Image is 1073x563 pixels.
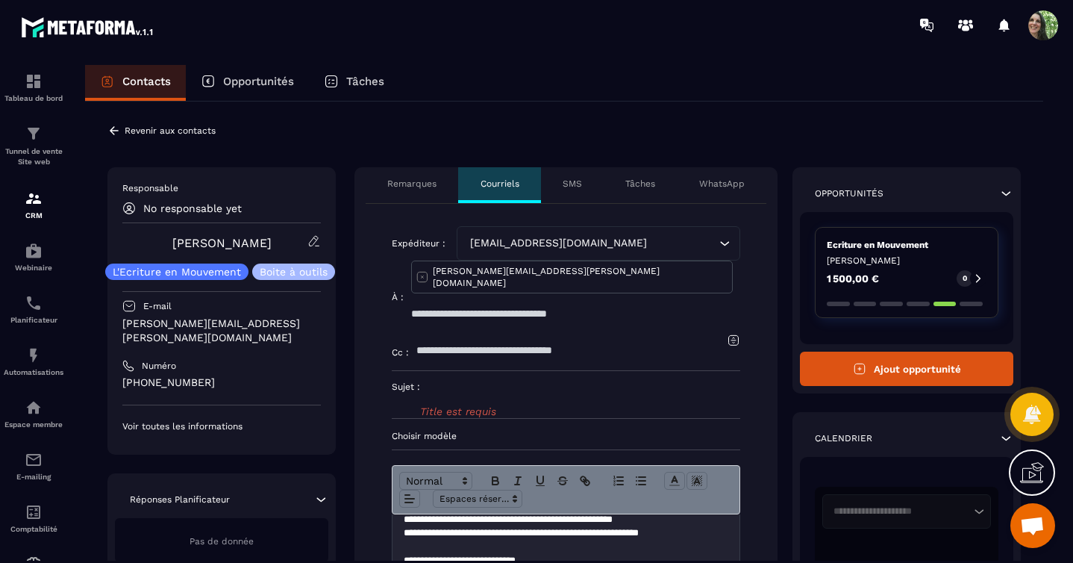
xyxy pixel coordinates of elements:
[392,430,740,442] p: Choisir modèle
[4,283,63,335] a: schedulerschedulerPlanificateur
[125,125,216,136] p: Revenir aux contacts
[433,265,728,289] p: [PERSON_NAME][EMAIL_ADDRESS][PERSON_NAME][DOMAIN_NAME]
[392,346,409,358] p: Cc :
[143,300,172,312] p: E-mail
[122,420,321,432] p: Voir toutes les informations
[260,267,328,277] p: Boite à outils
[142,360,176,372] p: Numéro
[223,75,294,88] p: Opportunités
[1010,503,1055,548] div: Ouvrir le chat
[4,231,63,283] a: automationsautomationsWebinaire
[4,146,63,167] p: Tunnel de vente Site web
[4,368,63,376] p: Automatisations
[25,242,43,260] img: automations
[122,182,321,194] p: Responsable
[4,388,63,440] a: automationsautomationsEspace membre
[25,503,43,521] img: accountant
[800,352,1013,386] button: Ajout opportunité
[113,267,241,277] p: L'Ecriture en Mouvement
[387,178,437,190] p: Remarques
[143,202,242,214] p: No responsable yet
[392,291,404,303] p: À :
[481,178,519,190] p: Courriels
[4,94,63,102] p: Tableau de bord
[25,451,43,469] img: email
[25,190,43,208] img: formation
[85,65,186,101] a: Contacts
[963,273,967,284] p: 0
[625,178,655,190] p: Tâches
[309,65,399,101] a: Tâches
[4,473,63,481] p: E-mailing
[4,440,63,492] a: emailemailE-mailing
[4,420,63,429] p: Espace membre
[4,178,63,231] a: formationformationCRM
[827,273,879,284] p: 1 500,00 €
[4,61,63,113] a: formationformationTableau de bord
[815,432,872,444] p: Calendrier
[827,255,986,267] p: [PERSON_NAME]
[130,494,230,506] p: Réponses Planificateur
[122,376,321,390] p: [PHONE_NUMBER]
[4,316,63,324] p: Planificateur
[186,65,309,101] a: Opportunités
[25,72,43,90] img: formation
[420,405,496,417] span: Title est requis
[172,236,272,250] a: [PERSON_NAME]
[4,525,63,533] p: Comptabilité
[346,75,384,88] p: Tâches
[25,346,43,364] img: automations
[4,492,63,544] a: accountantaccountantComptabilité
[392,237,445,249] p: Expéditeur :
[4,264,63,272] p: Webinaire
[25,294,43,312] img: scheduler
[21,13,155,40] img: logo
[122,75,171,88] p: Contacts
[122,317,321,345] p: [PERSON_NAME][EMAIL_ADDRESS][PERSON_NAME][DOMAIN_NAME]
[699,178,745,190] p: WhatsApp
[457,226,740,261] div: Search for option
[466,235,650,252] span: [EMAIL_ADDRESS][DOMAIN_NAME]
[190,536,254,547] span: Pas de donnée
[25,399,43,417] img: automations
[563,178,582,190] p: SMS
[4,335,63,388] a: automationsautomationsAutomatisations
[4,211,63,220] p: CRM
[815,187,883,199] p: Opportunités
[392,381,420,393] p: Sujet :
[4,113,63,178] a: formationformationTunnel de vente Site web
[650,235,716,252] input: Search for option
[25,125,43,143] img: formation
[827,239,986,251] p: Ecriture en Mouvement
